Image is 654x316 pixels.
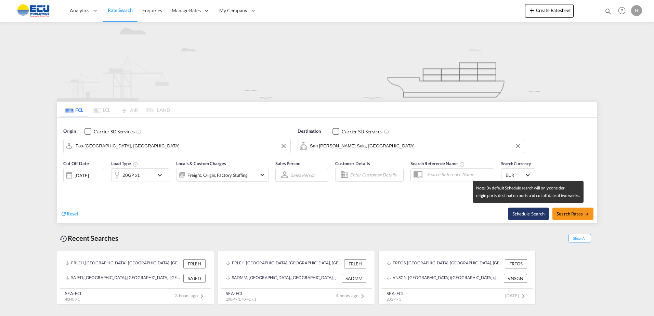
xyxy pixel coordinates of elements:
span: Search Rates [557,211,589,216]
md-icon: icon-magnify [604,8,612,15]
md-icon: icon-refresh [61,211,67,217]
div: Help [616,5,631,17]
div: SAJED, Jeddah, Saudi Arabia, Middle East, Middle East [65,274,182,283]
md-icon: Select multiple loads to view rates [133,161,138,167]
div: SEA-FCL [226,290,256,297]
div: VNSGN [504,274,527,283]
md-tab-item: FCL [61,102,88,117]
span: Help [616,5,628,16]
div: H [631,5,642,16]
div: Freight Origin Factory Stuffing [187,170,248,180]
div: SEA-FCL [387,290,404,297]
span: Show All [568,234,591,242]
div: SADMM, Ad Dammam, Saudi Arabia, Middle East, Middle East [226,274,340,283]
md-input-container: Fos-sur-Mer, FRFOS [64,139,290,153]
md-tooltip: Note: By default Schedule search will only consider origin ports, destination ports and cut off d... [473,181,584,203]
input: Search by Port [310,141,521,151]
input: Search Reference Name [423,169,494,180]
md-icon: icon-chevron-right [358,292,367,300]
span: 3 hours ago [175,293,206,298]
div: FRLEH, Le Havre, France, Western Europe, Europe [65,259,182,268]
div: SAJED [183,274,206,283]
span: Cut Off Date [63,161,89,166]
input: Enter Customer Details [350,170,401,180]
img: 6cccb1402a9411edb762cf9624ab9cda.png [10,3,56,18]
div: FRLEH, Le Havre, France, Western Europe, Europe [226,259,342,268]
span: [DATE] [505,293,527,298]
div: FRFOS [505,259,527,268]
div: [DATE] [63,168,104,182]
span: Rate Search [108,7,133,13]
span: EUR [506,172,525,178]
div: Carrier SD Services [94,128,134,135]
span: Load Type [111,161,138,166]
recent-search-card: FRFOS, [GEOGRAPHIC_DATA], [GEOGRAPHIC_DATA], [GEOGRAPHIC_DATA], [GEOGRAPHIC_DATA] FRFOSVNSGN, [GE... [378,251,536,305]
button: Clear Input [513,141,523,151]
span: 20GP x 1 [387,297,401,301]
div: Carrier SD Services [342,128,382,135]
md-icon: icon-backup-restore [60,235,68,243]
span: Reset [67,211,78,216]
span: 4 hours ago [336,293,367,298]
md-select: Select Currency: € EUREuro [505,170,532,180]
button: Clear Input [278,141,289,151]
md-checkbox: Checkbox No Ink [84,128,134,135]
span: Destination [298,128,321,135]
md-input-container: San Pedro Sula, HNSAP [298,139,525,153]
div: icon-magnify [604,8,612,18]
md-pagination-wrapper: Use the left and right arrow keys to navigate between tabs [61,102,170,117]
span: Origin [63,128,76,135]
button: icon-plus 400-fgCreate Ratesheet [525,4,574,18]
div: VNSGN, Ho Chi Minh City (Saigon), Viet Nam, South East Asia, Asia Pacific [387,274,502,283]
md-icon: Your search will be saved by the below given name [459,161,465,167]
span: Manage Rates [172,7,201,14]
recent-search-card: FRLEH, [GEOGRAPHIC_DATA], [GEOGRAPHIC_DATA], [GEOGRAPHIC_DATA], [GEOGRAPHIC_DATA] FRLEHSAJED, [GE... [57,251,214,305]
span: Locals & Custom Charges [176,161,226,166]
div: 20GP x1 [122,170,140,180]
img: new-FCL.png [57,22,597,101]
span: Search Currency [501,161,531,166]
md-icon: icon-arrow-right [585,212,589,216]
div: FRLEH [344,259,366,268]
div: Freight Origin Factory Stuffingicon-chevron-down [176,168,269,182]
md-icon: icon-chevron-down [258,171,266,179]
button: Search Ratesicon-arrow-right [552,208,593,220]
div: icon-refreshReset [61,210,78,218]
md-select: Sales Person [290,170,316,180]
button: Note: By default Schedule search will only considerorigin ports, destination ports and cut off da... [508,208,549,220]
div: Recent Searches [57,231,121,246]
div: 20GP x1icon-chevron-down [111,168,169,182]
div: FRFOS, Fos-sur-Mer, France, Western Europe, Europe [387,259,503,268]
span: My Company [219,7,247,14]
md-icon: icon-plus 400-fg [528,6,536,14]
span: Analytics [70,7,89,14]
md-icon: icon-chevron-right [198,292,206,300]
md-icon: Unchecked: Search for CY (Container Yard) services for all selected carriers.Checked : Search for... [136,129,142,134]
span: Sales Person [275,161,300,166]
md-icon: Unchecked: Search for CY (Container Yard) services for all selected carriers.Checked : Search for... [384,129,389,134]
md-checkbox: Checkbox No Ink [332,128,382,135]
div: FRLEH [183,259,206,268]
div: SADMM [342,274,366,283]
input: Search by Port [76,141,287,151]
div: SEA-FCL [65,290,82,297]
div: Origin Checkbox No InkUnchecked: Search for CY (Container Yard) services for all selected carrier... [57,118,597,223]
span: 20GP x 1, 40HC x 1 [226,297,256,301]
span: 40HC x 1 [65,297,80,301]
md-icon: icon-chevron-down [156,171,167,179]
recent-search-card: FRLEH, [GEOGRAPHIC_DATA], [GEOGRAPHIC_DATA], [GEOGRAPHIC_DATA], [GEOGRAPHIC_DATA] FRLEHSADMM, [GE... [218,251,375,305]
md-icon: icon-chevron-right [519,292,527,300]
span: Customer Details [335,161,370,166]
span: Enquiries [142,8,162,13]
div: [DATE] [75,172,89,179]
span: Search Reference Name [410,161,465,166]
md-datepicker: Select [63,182,68,191]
